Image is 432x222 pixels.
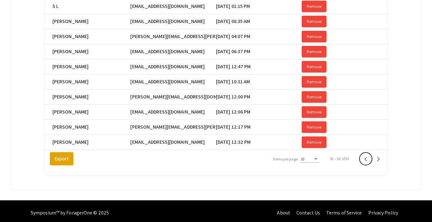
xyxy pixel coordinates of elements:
[326,209,362,216] a: Terms of Service
[216,120,302,135] mat-cell: [DATE] 12:17 PM
[216,90,302,105] mat-cell: [DATE] 12:00 PM
[130,75,216,90] mat-cell: [EMAIL_ADDRESS][DOMAIN_NAME]
[372,153,385,165] button: Next page
[216,75,302,90] mat-cell: [DATE] 10:31 AM
[302,1,327,12] button: Remove
[130,44,216,59] mat-cell: [EMAIL_ADDRESS][DOMAIN_NAME]
[307,139,321,145] span: Remove
[130,29,216,44] mat-cell: [PERSON_NAME][EMAIL_ADDRESS][PERSON_NAME][DOMAIN_NAME]
[302,121,327,133] button: Remove
[216,14,302,29] mat-cell: [DATE] 08:35 AM
[130,105,216,120] mat-cell: [EMAIL_ADDRESS][DOMAIN_NAME]
[301,157,319,161] mat-select: Items per page:
[307,49,321,54] span: Remove
[45,75,131,90] mat-cell: [PERSON_NAME]
[307,3,321,9] span: Remove
[330,156,349,162] div: 41 – 50 of 65
[302,31,327,42] button: Remove
[302,91,327,103] button: Remove
[45,59,131,75] mat-cell: [PERSON_NAME]
[307,79,321,85] span: Remove
[45,105,131,120] mat-cell: [PERSON_NAME]
[45,29,131,44] mat-cell: [PERSON_NAME]
[302,16,327,27] button: Remove
[302,106,327,118] button: Remove
[307,109,321,115] span: Remove
[216,29,302,44] mat-cell: [DATE] 04:07 PM
[368,209,398,216] a: Privacy Policy
[130,135,216,150] mat-cell: [EMAIL_ADDRESS][DOMAIN_NAME]
[301,157,305,161] span: 10
[359,153,372,165] button: Previous page
[130,120,216,135] mat-cell: [PERSON_NAME][EMAIL_ADDRESS][PERSON_NAME][DOMAIN_NAME]
[307,124,321,130] span: Remove
[5,194,27,217] iframe: Chat
[273,156,299,162] div: Items per page:
[307,19,321,24] span: Remove
[130,14,216,29] mat-cell: [EMAIL_ADDRESS][DOMAIN_NAME]
[216,59,302,75] mat-cell: [DATE] 12:47 PM
[216,135,302,150] mat-cell: [DATE] 12:32 PM
[45,135,131,150] mat-cell: [PERSON_NAME]
[302,61,327,72] button: Remove
[45,14,131,29] mat-cell: [PERSON_NAME]
[302,46,327,57] button: Remove
[130,59,216,75] mat-cell: [EMAIL_ADDRESS][DOMAIN_NAME]
[45,120,131,135] mat-cell: [PERSON_NAME]
[45,90,131,105] mat-cell: [PERSON_NAME]
[302,76,327,87] button: Remove
[277,209,290,216] a: About
[307,34,321,39] span: Remove
[130,90,216,105] mat-cell: [PERSON_NAME][EMAIL_ADDRESS][DOMAIN_NAME]
[307,64,321,69] span: Remove
[45,44,131,59] mat-cell: [PERSON_NAME]
[50,152,73,165] button: Export
[216,105,302,120] mat-cell: [DATE] 12:08 PM
[296,209,320,216] a: Contact Us
[302,136,327,148] button: Remove
[216,44,302,59] mat-cell: [DATE] 06:37 PM
[307,94,321,100] span: Remove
